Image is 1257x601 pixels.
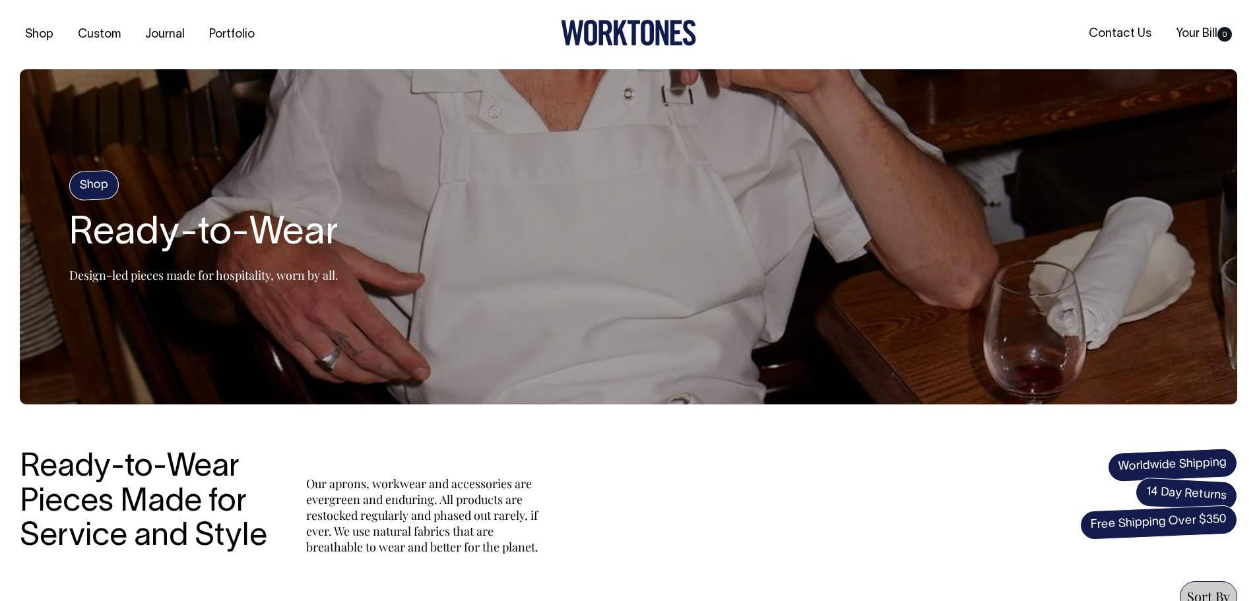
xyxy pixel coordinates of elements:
[69,267,338,283] p: Design-led pieces made for hospitality, worn by all.
[1135,477,1238,511] span: 14 Day Returns
[306,476,544,555] p: Our aprons, workwear and accessories are evergreen and enduring. All products are restocked regul...
[20,24,59,46] a: Shop
[73,24,126,46] a: Custom
[204,24,260,46] a: Portfolio
[1083,23,1157,45] a: Contact Us
[69,213,338,255] h2: Ready-to-Wear
[1107,448,1238,482] span: Worldwide Shipping
[69,170,119,201] h4: Shop
[20,451,277,555] h3: Ready-to-Wear Pieces Made for Service and Style
[1217,27,1232,42] span: 0
[140,24,190,46] a: Journal
[1080,505,1238,540] span: Free Shipping Over $350
[1171,23,1237,45] a: Your Bill0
